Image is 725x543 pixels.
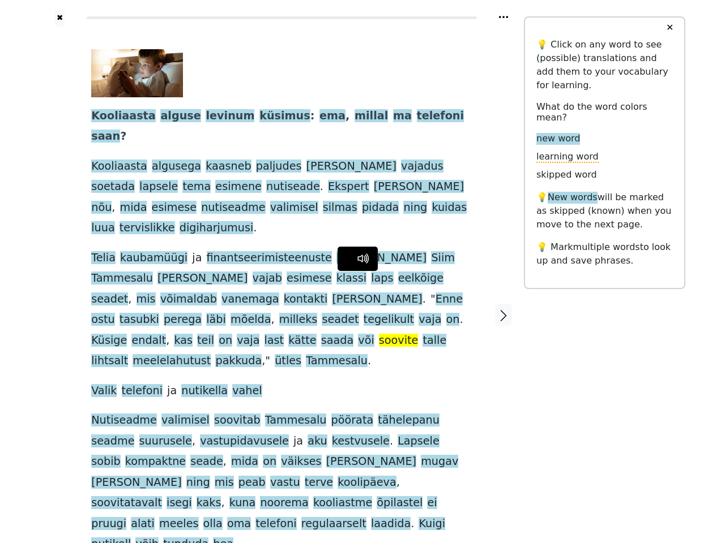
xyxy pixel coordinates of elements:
[336,271,367,286] span: klassi
[206,313,226,327] span: läbi
[203,517,223,531] span: olla
[421,455,458,469] span: mugav
[323,201,357,215] span: silmas
[91,434,134,449] span: seadme
[91,354,128,368] span: lihtsalt
[379,334,419,348] span: soovite
[446,313,460,327] span: on
[306,160,396,174] span: [PERSON_NAME]
[536,38,673,92] p: 💡 Click on any word to see (possible) translations and add them to your vocabulary for learning.
[180,221,254,235] span: digiharjumusi
[200,434,289,449] span: vastupidavusele
[55,9,65,27] a: ✖
[336,251,427,265] span: [PERSON_NAME]
[253,271,282,286] span: vajab
[362,201,399,215] span: pidada
[265,334,284,348] span: last
[396,476,400,490] span: ,
[157,271,248,286] span: [PERSON_NAME]
[326,455,416,469] span: [PERSON_NAME]
[112,201,115,215] span: ,
[573,242,640,252] span: multiple words
[371,271,393,286] span: laps
[256,160,302,174] span: paljudes
[319,109,346,123] span: ema
[368,354,371,368] span: .
[371,517,411,531] span: laadida
[125,455,186,469] span: kompaktne
[364,313,415,327] span: tegelikult
[91,517,126,531] span: pruugi
[192,434,195,449] span: ,
[91,292,128,307] span: seadet
[159,517,198,531] span: meeles
[266,180,320,194] span: nutiseade
[120,221,175,235] span: tervislikke
[398,434,440,449] span: Lapsele
[287,271,331,286] span: esimese
[206,109,254,123] span: levinum
[320,180,323,194] span: .
[91,251,116,265] span: Telia
[423,292,426,307] span: .
[536,101,673,123] h6: What do the word colors mean?
[186,476,210,490] span: ning
[331,413,374,428] span: pöörata
[91,334,127,348] span: Küsige
[152,201,197,215] span: esimese
[301,517,366,531] span: regulaarselt
[131,517,155,531] span: alati
[128,292,131,307] span: ,
[120,313,159,327] span: tasubki
[265,413,327,428] span: Tammesalu
[401,160,443,174] span: vajadus
[182,180,211,194] span: tema
[293,434,303,449] span: ja
[321,334,353,348] span: saada
[253,221,257,235] span: .
[255,517,296,531] span: telefoni
[260,496,308,510] span: noorema
[152,160,201,174] span: algusega
[393,109,412,123] span: ma
[237,334,259,348] span: vaja
[270,201,318,215] span: valimisel
[322,313,359,327] span: seadet
[346,109,349,123] span: ,
[305,476,333,490] span: terve
[160,109,201,123] span: alguse
[238,476,266,490] span: peab
[403,201,427,215] span: ning
[229,496,256,510] span: kuna
[355,109,388,123] span: millal
[231,455,258,469] span: mida
[284,292,328,307] span: kontakti
[160,292,217,307] span: võimaldab
[232,384,262,398] span: vahel
[206,160,251,174] span: kaasneb
[377,496,423,510] span: õpilastel
[190,455,223,469] span: seade
[271,313,274,327] span: ,
[432,201,467,215] span: kuidas
[122,384,163,398] span: telefoni
[167,496,192,510] span: isegi
[214,413,261,428] span: soovitab
[536,191,673,231] p: 💡 will be marked as skipped (known) when you move to the next page.
[91,130,120,144] span: saan
[215,180,262,194] span: esimene
[431,251,455,265] span: Siim
[374,180,464,194] span: [PERSON_NAME]
[91,496,162,510] span: soovitatavalt
[358,334,374,348] span: või
[197,496,221,510] span: kaks
[91,49,183,97] img: 17093812t1h8989.jpg
[313,496,372,510] span: kooliastme
[91,476,181,490] span: [PERSON_NAME]
[332,434,390,449] span: kestvusele
[231,313,271,327] span: mõelda
[423,334,446,348] span: talle
[306,354,368,368] span: Tammesalu
[215,476,234,490] span: mis
[164,313,202,327] span: perega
